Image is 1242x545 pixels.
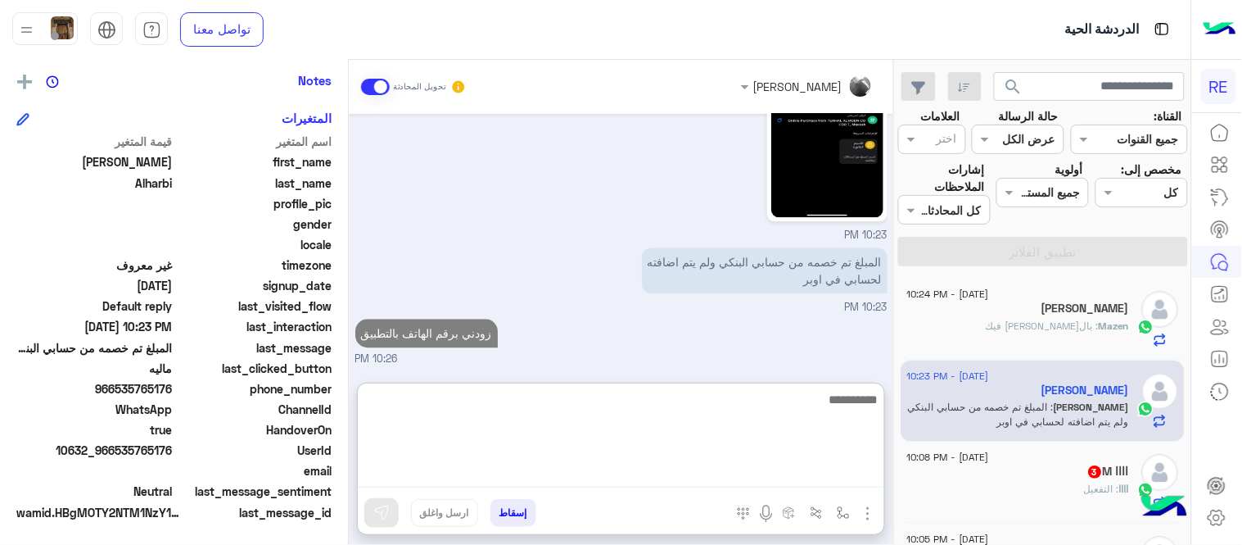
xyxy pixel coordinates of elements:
span: ماليه [16,360,173,377]
span: true [16,421,173,438]
h5: اااا M [1087,465,1130,479]
span: last_message [176,339,332,357]
span: last_message_sentiment [176,483,332,500]
p: 8/9/2025, 10:23 PM [642,248,887,293]
img: send attachment [858,504,878,524]
span: المبلغ تم خصمه من حسابي البنكي ولم يتم اضافته لحسابي في اوبر [909,401,1130,428]
span: 3 [1089,466,1102,479]
span: UserId [176,442,332,459]
p: الدردشة الحية [1065,19,1140,41]
img: make a call [737,507,750,520]
span: null [16,216,173,233]
span: المبلغ تم خصمه من حسابي البنكي ولم يتم اضافته لحسابي في اوبر [16,339,173,357]
span: [DATE] - 10:24 PM [907,287,989,302]
img: defaultAdmin.png [1142,454,1179,491]
label: مخصص إلى: [1121,161,1181,178]
img: add [17,75,32,89]
span: 0 [16,483,173,500]
img: tab [1152,19,1172,39]
button: search [994,72,1034,107]
span: 966535765176 [16,380,173,397]
span: first_name [176,153,332,170]
div: اختر [937,129,960,151]
img: Trigger scenario [810,506,823,520]
span: [PERSON_NAME] [1055,401,1130,413]
span: التفعيل [1085,483,1120,495]
span: wamid.HBgMOTY2NTM1NzY1MTc2FQIAEhgUM0FFMzBCODAwMTM1M0YxMUVENEIA [16,504,180,521]
img: WhatsApp [1138,319,1154,335]
span: last_name [176,175,332,192]
button: ارسل واغلق [411,499,478,527]
img: tab [142,20,161,39]
img: userImage [51,16,74,39]
span: Default reply [16,297,173,315]
span: غير معروف [16,257,173,274]
img: select flow [837,506,850,520]
img: WhatsApp [1138,482,1154,498]
img: notes [46,75,59,89]
span: 10:23 PM [845,301,887,313]
h6: المتغيرات [282,111,332,125]
span: ChannelId [176,401,332,418]
span: Alharbi [16,175,173,192]
span: profile_pic [176,195,332,212]
span: email [176,462,332,479]
span: search [1004,77,1023,97]
span: 10:26 PM [355,352,398,367]
span: 2 [16,401,173,418]
h5: Ali Alharbi [1042,384,1130,397]
img: defaultAdmin.png [1142,291,1179,328]
span: 2024-04-17T08:39:48.87Z [16,277,173,294]
button: تطبيق الفلاتر [898,237,1188,266]
span: Mazen [1100,320,1130,332]
span: last_message_id [183,504,332,521]
p: 8/9/2025, 10:26 PM [355,319,498,347]
span: 2025-09-08T19:23:40.326Z [16,318,173,335]
img: send message [373,505,390,521]
button: select flow [830,499,857,526]
span: 10632_966535765176 [16,442,173,459]
span: اسم المتغير [176,133,332,150]
button: إسقاط [490,499,536,527]
img: send voice note [756,504,776,524]
img: 1120132522811125.jpg [771,18,883,217]
span: بالتوفيق بارك الله فيك [987,320,1100,332]
small: تحويل المحادثة [393,80,447,93]
span: 10:23 PM [845,229,887,241]
a: tab [135,12,168,47]
label: حالة الرسالة [999,107,1059,125]
img: Logo [1204,12,1236,47]
span: قيمة المتغير [16,133,173,150]
span: signup_date [176,277,332,294]
span: [DATE] - 10:08 PM [907,450,989,465]
span: null [16,462,173,479]
span: last_visited_flow [176,297,332,315]
img: defaultAdmin.png [1142,373,1179,410]
a: تواصل معنا [180,12,264,47]
span: Ali [16,153,173,170]
span: gender [176,216,332,233]
label: القناة: [1154,107,1181,125]
label: أولوية [1055,161,1083,178]
span: last_clicked_button [176,360,332,377]
button: create order [776,499,803,526]
span: [DATE] - 10:23 PM [907,369,989,384]
h5: Mazen Rauf [1042,302,1130,316]
span: HandoverOn [176,421,332,438]
span: null [16,236,173,253]
label: العلامات [920,107,960,125]
img: profile [16,20,37,40]
div: RE [1201,69,1236,104]
span: locale [176,236,332,253]
h6: Notes [298,73,332,88]
span: last_interaction [176,318,332,335]
span: timezone [176,257,332,274]
img: tab [97,20,116,39]
label: إشارات الملاحظات [898,161,985,196]
span: phone_number [176,380,332,397]
button: Trigger scenario [803,499,830,526]
span: اااا [1120,483,1130,495]
img: create order [783,506,796,520]
img: hulul-logo.png [1136,479,1193,537]
img: WhatsApp [1138,401,1154,417]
